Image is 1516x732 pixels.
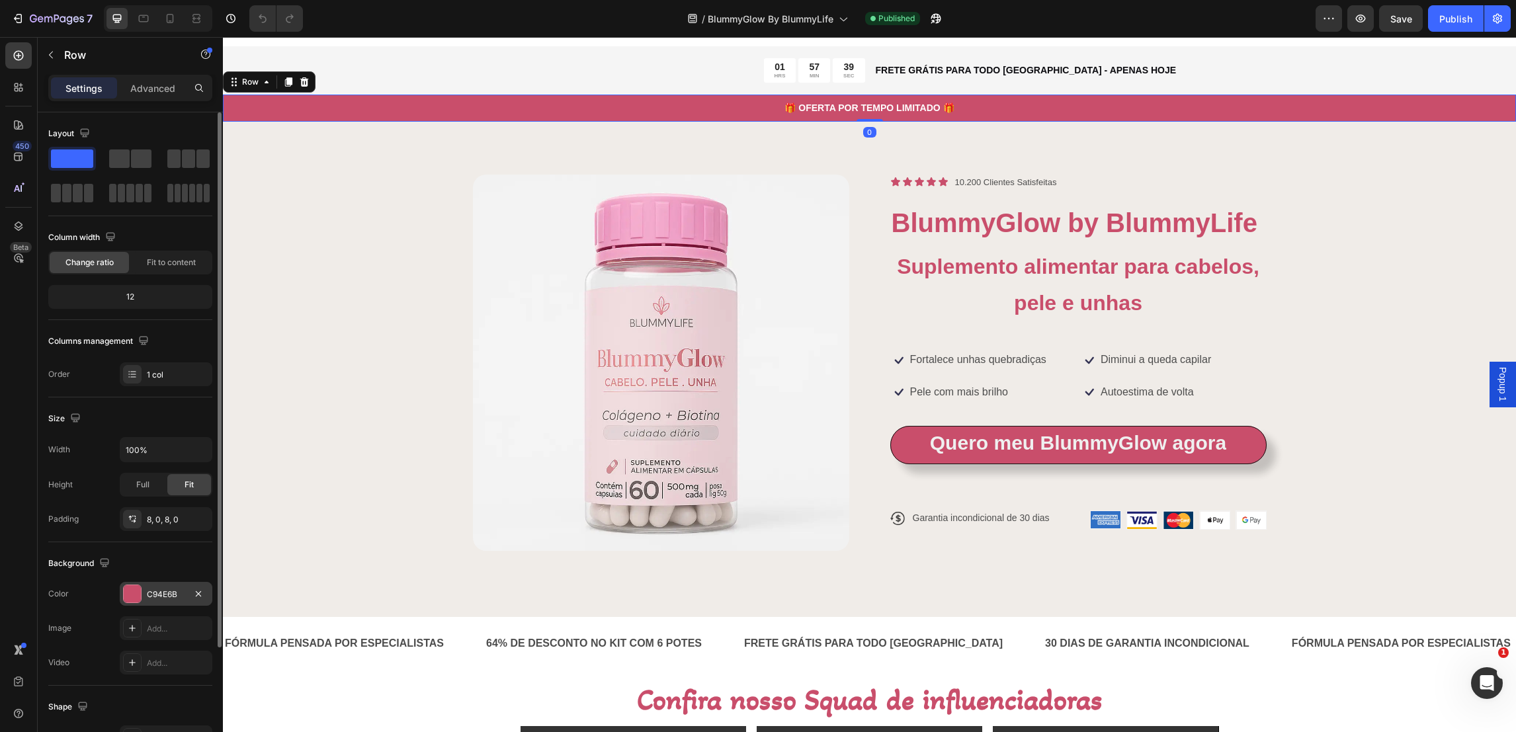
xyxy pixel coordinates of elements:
span: / [702,12,705,26]
span: Published [878,13,915,24]
span: Save [1390,13,1412,24]
p: MIN [586,36,597,42]
div: Video [48,657,69,669]
p: SEC [620,36,631,42]
button: Publish [1428,5,1484,32]
div: Height [48,479,73,491]
p: 7 [87,11,93,26]
div: 450 [13,141,32,151]
p: 10.200 Clientes Satisfeitas [732,139,834,152]
input: Auto [120,438,212,462]
img: gempages_573318594226553606-d4ae2f37-9bd3-4747-8344-dc7c3fa566ec.png [904,474,934,491]
div: 57 [586,24,597,36]
p: Diminui a queda capilar [878,316,988,330]
span: Fit to content [147,257,196,268]
a: Quero meu BlummyGlow agora [667,389,1044,427]
button: 7 [5,5,99,32]
div: Beta [10,242,32,253]
p: 🎁 OFERTA POR TEMPO LIMITADO 🎁 [1,64,1292,78]
span: Popup 1 [1273,330,1286,364]
div: Row [17,39,38,51]
div: 1 col [147,369,209,381]
button: Save [1379,5,1423,32]
p: FÓRMULA PENSADA POR ESPECIALISTAS [2,597,221,616]
div: Column width [48,229,118,247]
div: Image [48,622,71,634]
p: FRETE GRÁTIS PARA TODO [GEOGRAPHIC_DATA] - APENAS HOJE [653,26,1042,40]
div: Order [48,368,70,380]
p: HRS [552,36,563,42]
div: 8, 0, 8, 0 [147,514,209,526]
div: 12 [51,288,210,306]
p: Advanced [130,81,175,95]
div: C94E6B [147,589,185,600]
div: 01 [552,24,563,36]
p: Fortalece unhas quebradiças [687,316,823,330]
span: Fit [185,479,194,491]
p: Settings [65,81,103,95]
div: Columns management [48,333,151,350]
p: Pele com mais brilho [687,348,786,362]
img: gempages_573318594226553606-6e96dfb1-d6ed-4759-9a21-5601e4cebd6b.png [941,474,970,491]
p: Row [64,47,177,63]
img: gempages_573318594226553606-f9e25de8-e7f5-4770-931b-54b089abdb12.png [1013,474,1043,491]
span: Full [136,479,149,491]
div: Publish [1439,12,1472,26]
div: Size [48,410,83,428]
div: 0 [640,90,653,101]
p: Garantia incondicional de 30 dias [690,475,827,487]
img: gempages_573318594226553606-9d2e5157-5ad3-42ff-ad8e-0d3098ae305e.png [977,474,1007,491]
div: 39 [620,24,631,36]
p: Autoestima de volta [878,348,971,362]
div: Padding [48,513,79,525]
iframe: Intercom live chat [1471,667,1503,699]
span: Suplemento alimentar para cabelos, pele e unhas [674,218,1036,278]
div: Layout [48,125,93,143]
div: Add... [147,623,209,635]
div: Undo/Redo [249,5,303,32]
p: FÓRMULA PENSADA POR ESPECIALISTAS [1069,597,1288,616]
h1: BlummyGlow by BlummyLife [667,167,1044,204]
strong: Confira nosso Squad de influenciadoras [414,645,880,680]
img: gempages_573318594226553606-c60d72e6-23e4-4bc9-a15d-0da5cf5a45cf.png [868,474,898,491]
span: Change ratio [65,257,114,268]
div: Background [48,555,112,573]
span: BlummyGlow By BlummyLife [708,12,833,26]
strong: Quero meu BlummyGlow agora [707,395,1003,417]
p: FRETE GRÁTIS PARA TODO [GEOGRAPHIC_DATA] [521,597,780,616]
p: 30 DIAS DE GARANTIA INCONDICIONAL [822,597,1027,616]
div: Add... [147,657,209,669]
span: 1 [1498,647,1509,658]
iframe: Design area [223,37,1516,732]
div: Color [48,588,69,600]
div: Width [48,444,70,456]
p: 64% DE DESCONTO NO KIT COM 6 POTES [263,597,479,616]
div: Shape [48,698,91,716]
